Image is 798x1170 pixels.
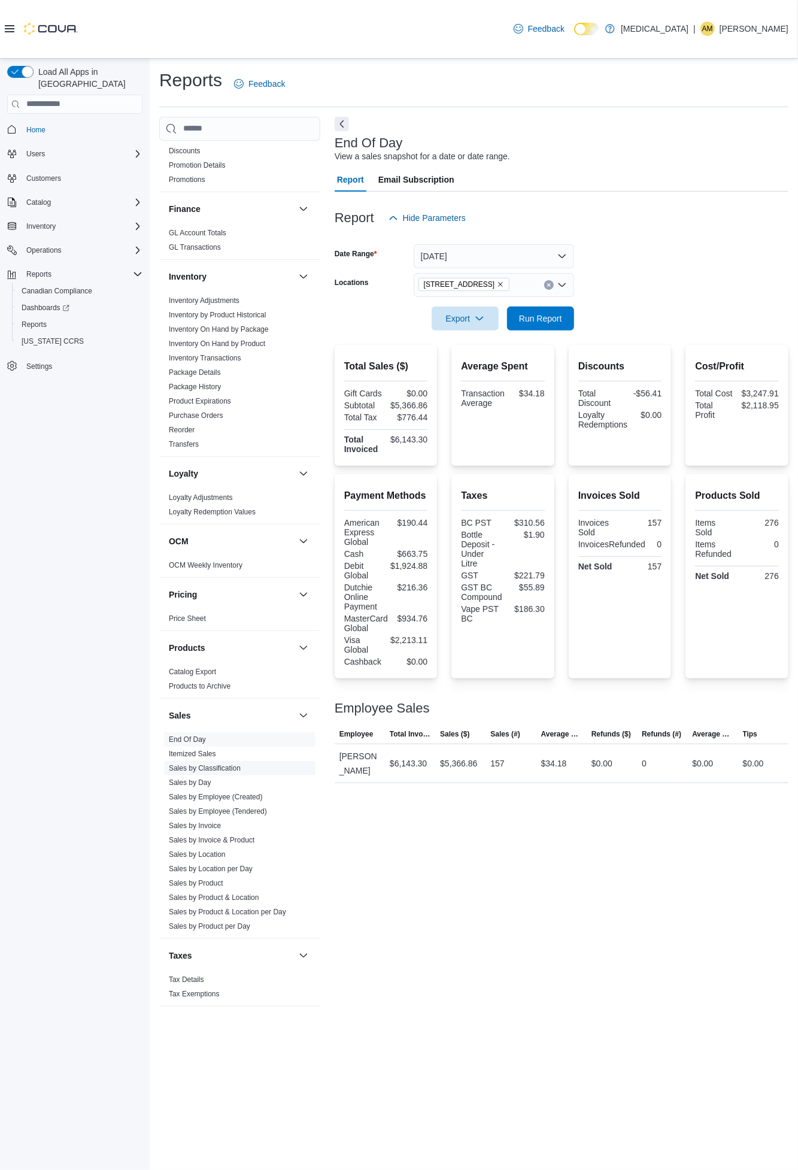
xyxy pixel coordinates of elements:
div: BC PST [461,518,500,528]
button: Remove 3039 Granville Street from selection in this group [497,281,504,288]
div: InvoicesRefunded [578,539,645,549]
a: End Of Day [169,735,206,744]
span: Customers [22,171,142,186]
button: Catalog [22,195,56,210]
button: Products [296,641,311,655]
div: 276 [739,518,779,528]
div: $0.00 [591,756,612,771]
span: Customers [26,174,61,183]
span: Washington CCRS [17,334,142,348]
button: Inventory [2,218,147,235]
div: $34.18 [509,389,545,398]
h3: Inventory [169,271,207,283]
span: Employee [339,729,374,739]
h2: Payment Methods [344,489,428,503]
div: Inventory [159,293,320,456]
button: Export [432,307,499,331]
button: Loyalty [296,466,311,481]
a: Loyalty Redemption Values [169,508,256,516]
span: Load All Apps in [GEOGRAPHIC_DATA] [34,66,142,90]
a: Canadian Compliance [17,284,97,298]
div: $2,213.11 [389,635,428,645]
span: Dashboards [17,301,142,315]
button: Reports [22,267,56,281]
a: Dashboards [12,299,147,316]
strong: Net Sold [578,562,612,571]
div: Sales [159,732,320,938]
div: $6,143.30 [390,756,427,771]
button: Canadian Compliance [12,283,147,299]
div: $0.00 [389,389,428,398]
a: OCM Weekly Inventory [169,561,242,569]
span: Inventory On Hand by Package [169,325,269,334]
nav: Complex example [7,116,142,406]
a: Product Expirations [169,397,231,405]
span: Transfers [169,439,199,449]
h3: Loyalty [169,468,198,480]
span: Product Expirations [169,396,231,406]
span: Email Subscription [378,168,454,192]
div: Finance [159,226,320,259]
div: -$56.41 [623,389,662,398]
div: 276 [739,571,779,581]
span: Sales by Day [169,778,211,787]
span: Refunds (#) [642,729,681,739]
button: Operations [22,243,66,257]
span: Average Refund [692,729,733,739]
img: Cova [24,23,78,35]
div: Products [159,665,320,698]
a: Promotions [169,175,205,184]
div: $0.00 [692,756,713,771]
a: Sales by Product [169,879,223,887]
a: Inventory by Product Historical [169,311,266,319]
button: OCM [169,535,294,547]
div: Items Refunded [695,539,735,559]
div: $5,366.86 [440,756,477,771]
span: Feedback [528,23,565,35]
div: GST [461,571,500,580]
div: 157 [490,756,504,771]
span: Refunds ($) [591,729,631,739]
span: Settings [26,362,52,371]
button: Next [335,117,349,131]
a: Sales by Invoice [169,822,221,830]
div: OCM [159,558,320,577]
p: | [693,22,696,36]
span: Reports [22,320,47,329]
a: Sales by Location per Day [169,865,253,873]
span: Inventory Adjustments [169,296,239,305]
button: Loyalty [169,468,294,480]
span: OCM Weekly Inventory [169,560,242,570]
span: GL Account Totals [169,228,226,238]
div: Dutchie Online Payment [344,583,384,611]
span: Sales by Location per Day [169,864,253,874]
div: GST BC Compound [461,583,502,602]
a: Tax Details [169,975,204,984]
span: Settings [22,358,142,373]
div: 157 [623,518,662,528]
span: Sales by Product per Day [169,922,250,931]
span: Inventory Transactions [169,353,241,363]
a: Tax Exemptions [169,990,220,998]
span: Price Sheet [169,614,206,623]
a: Transfers [169,440,199,448]
span: Canadian Compliance [17,284,142,298]
span: Inventory [22,219,142,234]
a: Loyalty Adjustments [169,493,233,502]
a: Feedback [509,17,569,41]
span: Average Sale [541,729,582,739]
label: Locations [335,278,369,287]
button: Customers [2,169,147,187]
span: Discounts [169,146,201,156]
span: Tax Exemptions [169,989,220,999]
strong: Total Invoiced [344,435,378,454]
div: $190.44 [389,518,428,528]
div: $186.30 [505,604,545,614]
h3: End Of Day [335,136,403,150]
div: 157 [623,562,662,571]
div: $5,366.86 [389,401,428,410]
span: Reports [22,267,142,281]
a: Customers [22,171,66,186]
div: $0.00 [632,410,662,420]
